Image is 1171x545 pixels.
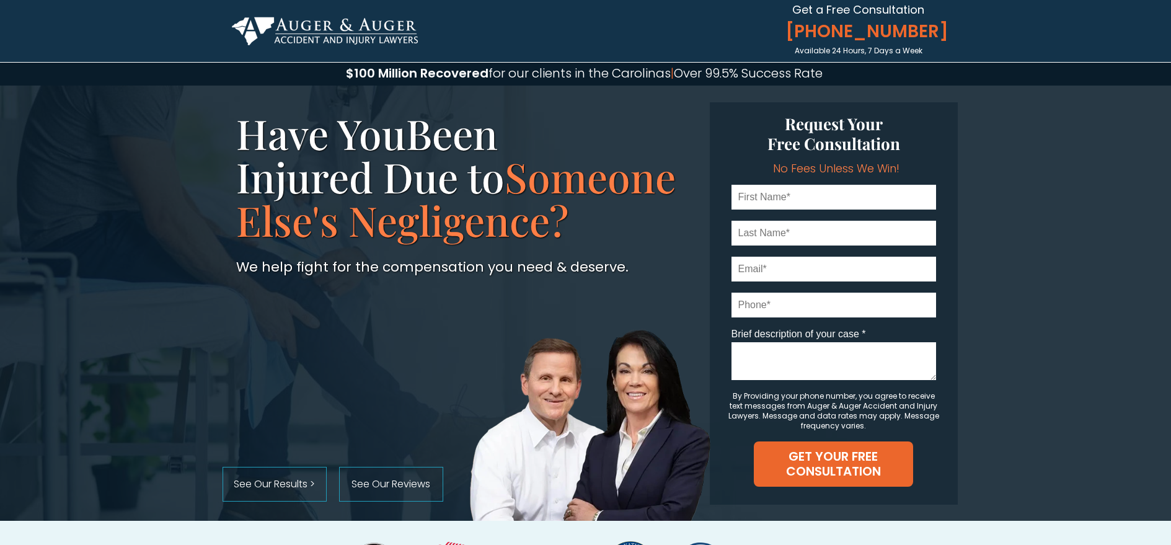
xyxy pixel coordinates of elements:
[773,161,899,176] span: No Fees Unless We Win!
[488,64,671,82] span: for our clients in the Carolinas
[339,467,443,502] a: See Our Reviews
[731,329,866,339] span: Brief description of your case *
[236,149,676,247] span: Someone Else's Negligence?
[728,391,939,431] span: By Providing your phone number, you agree to receive text messages from Auger & Auger Accident an...
[236,106,406,161] span: Have You
[236,257,629,277] span: We help fight for the compensation you need & deserve.
[232,17,418,45] img: Auger & Auger Accident and Injury Lawyers
[731,257,936,281] input: Email*
[346,64,488,82] span: $100 Million Recovered
[731,221,936,246] input: Last Name*
[767,133,900,154] span: Free Consultation
[223,467,327,502] a: See Our Results >
[340,478,443,490] span: See Our Reviews
[467,326,715,521] img: Auger & Auger Accident and Injury Lawyers Founders
[754,441,913,487] button: GET YOUR FREE CONSULTATION
[792,2,924,17] span: Get a Free Consultation
[780,21,940,42] span: [PHONE_NUMBER]
[406,106,498,161] span: Been
[731,185,936,210] input: First Name*
[785,113,883,135] span: Request Your
[795,45,922,56] span: Available 24 Hours, 7 Days a Week
[223,478,326,490] span: See Our Results >
[674,64,823,82] span: Over 99.5% Success Rate
[236,149,505,204] span: Injured Due to
[731,293,936,317] input: Phone*
[754,449,913,479] span: GET YOUR FREE CONSULTATION
[780,17,940,46] a: [PHONE_NUMBER]
[671,64,674,82] span: |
